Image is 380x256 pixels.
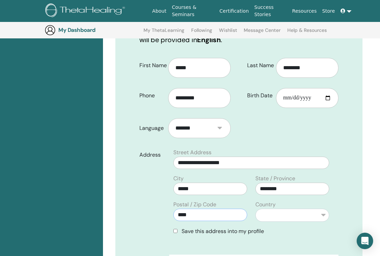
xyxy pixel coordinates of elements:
[182,228,264,235] span: Save this address into my profile
[134,59,168,72] label: First Name
[289,5,320,17] a: Resources
[197,35,221,44] b: English
[217,5,251,17] a: Certification
[320,5,338,17] a: Store
[173,174,184,183] label: City
[173,148,211,157] label: Street Address
[169,1,217,21] a: Courses & Seminars
[134,122,168,135] label: Language
[149,5,169,17] a: About
[45,25,56,36] img: generic-user-icon.jpg
[191,27,212,38] a: Following
[134,89,168,102] label: Phone
[244,27,280,38] a: Message Center
[58,27,127,33] h3: My Dashboard
[255,174,295,183] label: State / Province
[219,27,237,38] a: Wishlist
[242,59,276,72] label: Last Name
[357,233,373,249] div: Open Intercom Messenger
[134,148,169,161] label: Address
[255,200,276,209] label: Country
[252,1,289,21] a: Success Stories
[143,27,184,38] a: My ThetaLearning
[45,3,127,19] img: logo.png
[287,27,327,38] a: Help & Resources
[242,89,276,102] label: Birth Date
[173,200,216,209] label: Postal / Zip Code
